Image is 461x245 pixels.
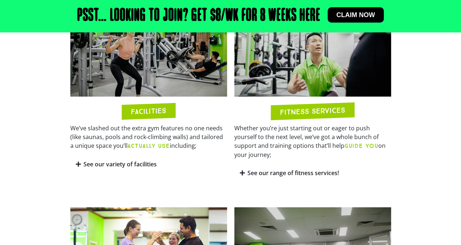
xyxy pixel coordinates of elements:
p: We’ve slashed out the extra gym features no one needs (like saunas, pools and rock-climbing walls... [70,124,227,150]
b: ACTUALLY USE [128,142,170,149]
p: Whether you’re just starting out or eager to push yourself to the next level, we’ve got a whole b... [234,124,391,159]
a: See our variety of facilities [83,160,157,168]
h2: FACILITIES [131,107,166,115]
div: See our range of fitness services! [234,165,391,182]
h2: Psst… Looking to join? Get $8/wk for 8 weeks here [77,7,320,25]
b: GUIDE YOU [344,142,378,149]
div: See our variety of facilities [70,156,227,173]
a: See our range of fitness services! [247,169,339,177]
span: Claim now [336,12,375,18]
a: Claim now [328,7,384,23]
h2: FITNESS SERVICES [280,106,345,116]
